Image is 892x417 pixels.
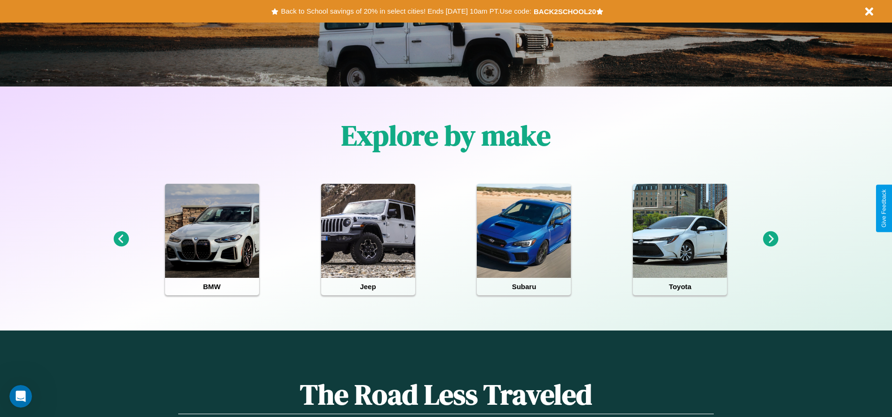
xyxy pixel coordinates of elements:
[633,278,727,295] h4: Toyota
[278,5,533,18] button: Back to School savings of 20% in select cities! Ends [DATE] 10am PT.Use code:
[165,278,259,295] h4: BMW
[477,278,571,295] h4: Subaru
[178,375,713,414] h1: The Road Less Traveled
[881,189,887,228] div: Give Feedback
[9,385,32,408] iframe: Intercom live chat
[341,116,551,155] h1: Explore by make
[534,8,596,16] b: BACK2SCHOOL20
[321,278,415,295] h4: Jeep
